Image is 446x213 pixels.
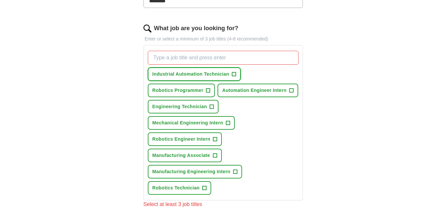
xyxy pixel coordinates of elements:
button: Mechanical Engineering Intern [148,116,235,130]
button: Industrial Automation Technician [148,67,241,81]
button: Robotics Programmer [148,84,215,97]
span: Robotics Programmer [152,87,204,94]
button: Manufacturing Engineering Intern [148,165,242,178]
label: What job are you looking for? [154,24,238,33]
span: Automation Engineer Intern [222,87,286,94]
button: Robotics Technician [148,181,212,195]
input: Type a job title and press enter [148,51,299,65]
span: Mechanical Engineering Intern [152,119,223,126]
button: Robotics Engineer Intern [148,132,222,146]
div: Select at least 3 job titles [143,200,303,208]
span: Engineering Technician [152,103,207,110]
span: Manufacturing Associate [152,152,210,159]
span: Industrial Automation Technician [152,71,229,78]
img: search.png [143,25,151,33]
span: Robotics Engineer Intern [152,136,211,143]
button: Engineering Technician [148,100,219,113]
button: Automation Engineer Intern [218,84,298,97]
span: Manufacturing Engineering Intern [152,168,230,175]
span: Robotics Technician [152,184,200,191]
button: Manufacturing Associate [148,149,222,162]
p: Enter or select a minimum of 3 job titles (4-8 recommended) [143,35,303,42]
